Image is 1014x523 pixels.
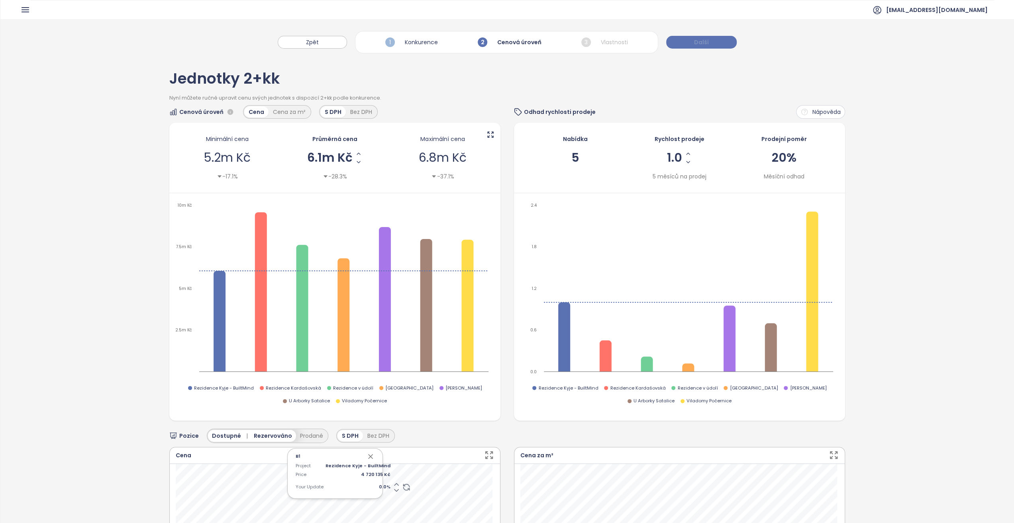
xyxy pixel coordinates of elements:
div: Cena [176,451,191,460]
span: 5 [571,149,579,166]
button: Increase AVG Price [355,149,363,158]
span: 3 [581,37,591,47]
span: Rezervováno [254,431,292,440]
span: Rezidence Kyje - BuiltMind [194,385,254,392]
span: [PERSON_NAME] [790,385,826,392]
button: Nápověda [796,105,845,119]
span: [GEOGRAPHIC_DATA] [385,385,433,392]
div: -37.1% [431,172,454,181]
div: Cena za m² [520,451,553,460]
tspan: 10m Kč [178,202,192,208]
tspan: 7.5m Kč [176,244,192,250]
div: Cena za m² [269,106,310,118]
div: S DPH [320,106,346,118]
div: Konkurence [383,35,440,49]
span: [PERSON_NAME] [445,385,482,392]
span: 4 720 135 Kč [326,471,390,478]
div: Jednotky 2+kk [169,71,845,94]
span: Price [296,471,324,478]
span: Rezidence Kyje - BuiltMind [326,462,390,470]
span: Rezidence Kardašovská [610,385,665,392]
span: Rezidence Kyje - BuiltMind [538,385,598,392]
div: Bez DPH [363,430,394,441]
span: Cenová úroveň [179,108,224,116]
span: Minimální cena [206,135,249,143]
span: Viladomy Počernice [342,398,387,405]
span: Odhad rychlosti prodeje [524,108,596,116]
button: Decrease Sale Speed - Monthly [684,158,692,166]
span: caret-down [431,174,437,179]
tspan: 1.8 [532,244,537,250]
span: Rychlost prodeje [655,135,704,143]
span: Project [296,462,324,470]
tspan: 0.0 [530,369,537,375]
span: Nápověda [812,108,841,116]
tspan: 2.4 [531,202,537,208]
span: Dostupné [212,431,251,440]
button: Zpět [278,36,347,49]
span: Nabídka [563,135,587,143]
span: | [246,432,248,440]
span: 0.0 % [326,484,390,491]
span: 6.1m Kč [307,152,353,164]
span: Rezidence v údolí [333,385,373,392]
div: B1 [296,453,300,460]
span: Your Update [296,484,324,491]
span: Pozice [179,431,199,440]
span: U Arborky Satalice [634,398,675,405]
div: -17.1% [217,172,238,181]
span: 2 [478,37,487,47]
tspan: 2.5m Kč [175,327,192,333]
span: [EMAIL_ADDRESS][DOMAIN_NAME] [886,0,988,20]
span: Prodejní poměr [761,135,806,143]
span: [GEOGRAPHIC_DATA] [730,385,778,392]
span: 1 [385,37,395,47]
span: Průměrná cena [312,135,357,143]
div: Vlastnosti [579,35,630,49]
span: 5.2m Kč [204,149,251,166]
button: Prodané [296,430,327,442]
span: Měsíční odhad [763,172,804,181]
span: Zpět [306,38,319,47]
span: Maximální cena [420,135,465,143]
span: Rezidence Kardašovská [266,385,321,392]
span: 20% [771,149,796,166]
div: Cena [244,106,269,118]
tspan: 5m Kč [179,286,192,292]
div: Cenová úroveň [476,35,543,49]
span: U Arborky Satalice [289,398,330,405]
div: Nyní můžete ručně upravit cenu svých jednotek s dispozicí 2+kk podle konkurence. [169,94,845,106]
span: Viladomy Počernice [686,398,732,405]
tspan: 0.6 [530,327,537,333]
div: S DPH [337,430,363,441]
div: 5 měsíců na prodej [653,172,706,181]
div: Bez DPH [346,106,377,118]
button: Další [666,36,737,49]
tspan: 1.2 [532,286,537,292]
span: Další [694,38,709,47]
div: -28.3% [323,172,347,181]
button: Decrease AVG Price [355,158,363,166]
span: Rezidence v údolí [677,385,718,392]
button: Increase Sale Speed - Monthly [684,149,692,158]
span: 1.0 [667,152,682,164]
span: 6.8m Kč [419,149,467,166]
span: caret-down [323,174,328,179]
span: caret-down [217,174,222,179]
